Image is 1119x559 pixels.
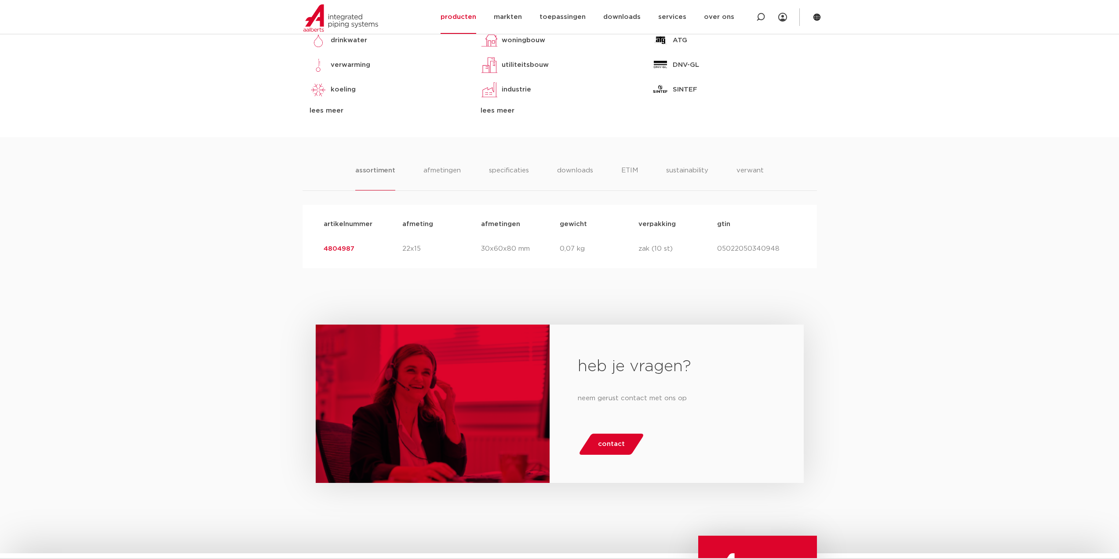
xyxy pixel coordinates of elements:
p: gtin [717,219,796,230]
img: DNV-GL [652,56,669,74]
p: verwarming [331,60,370,70]
p: zak (10 st) [638,244,717,254]
a: contact [578,434,645,455]
li: ETIM [621,165,638,190]
p: afmetingen [481,219,560,230]
img: drinkwater [310,32,327,49]
div: lees meer [481,106,638,116]
p: neem gerust contact met ons op [578,391,775,406]
li: verwant [736,165,764,190]
img: verwarming [310,56,327,74]
p: koeling [331,84,356,95]
li: afmetingen [423,165,461,190]
span: contact [598,437,625,451]
p: drinkwater [331,35,367,46]
p: utiliteitsbouw [502,60,549,70]
p: DNV-GL [673,60,699,70]
p: ATG [673,35,687,46]
img: koeling [310,81,327,99]
p: woningbouw [502,35,545,46]
a: 4804987 [324,245,354,252]
p: SINTEF [673,84,697,95]
p: verpakking [638,219,717,230]
img: SINTEF [652,81,669,99]
h2: heb je vragen? [578,356,775,377]
p: afmeting [402,219,481,230]
p: 05022050340948 [717,244,796,254]
p: artikelnummer [324,219,402,230]
p: 30x60x80 mm [481,244,560,254]
img: utiliteitsbouw [481,56,498,74]
p: industrie [502,84,531,95]
p: 22x15 [402,244,481,254]
div: lees meer [310,106,467,116]
p: 0,07 kg [560,244,638,254]
li: assortiment [355,165,395,190]
li: downloads [557,165,593,190]
p: gewicht [560,219,638,230]
img: ATG [652,32,669,49]
li: specificaties [489,165,529,190]
li: sustainability [666,165,708,190]
img: woningbouw [481,32,498,49]
img: industrie [481,81,498,99]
